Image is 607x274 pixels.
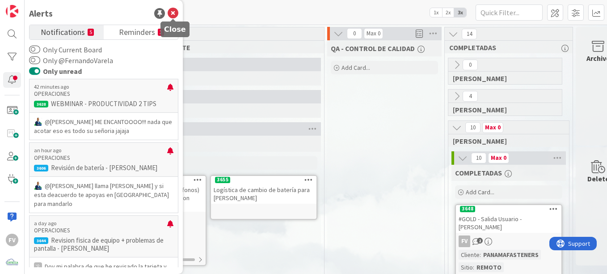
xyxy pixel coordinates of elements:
[481,250,541,260] div: PANAMAFASTENERS
[29,55,113,66] label: Only @FernandoVarela
[471,153,486,163] span: 10
[463,91,478,102] span: 4
[476,4,543,21] input: Quick Filter...
[480,250,481,260] span: :
[34,227,167,235] p: OPERACIONES
[211,176,316,184] div: 3655
[367,31,380,36] div: Max 0
[6,257,18,269] img: avatar
[341,64,370,72] span: Add Card...
[462,29,477,39] span: 14
[6,234,18,246] div: FV
[34,220,167,227] p: a day ago
[34,236,173,253] p: Revision fisica de equipo + problemas de pantalla - [PERSON_NAME]
[477,238,483,244] span: 2
[6,5,18,17] img: Visit kanbanzone.com
[456,213,561,233] div: #GOLD - Salida Usuario - [PERSON_NAME]
[347,28,362,39] span: 0
[119,25,155,38] span: Reminders
[29,56,40,65] button: Only @FernandoVarela
[454,8,466,17] span: 3x
[29,45,40,54] button: Only Current Board
[29,7,53,20] div: Alerts
[460,206,475,212] div: 3648
[158,29,164,36] small: 3
[34,147,167,154] p: an hour ago
[34,164,173,172] p: Revisión de batería - [PERSON_NAME]
[29,66,82,77] label: Only unread
[456,205,561,213] div: 3648
[19,1,41,12] span: Support
[456,235,561,247] div: FV
[34,101,48,107] div: 3628
[215,177,230,183] div: 3655
[97,43,313,52] span: TRABAJANDO ACTUALMENTE
[210,175,317,220] a: 3655Logística de cambio de batería para [PERSON_NAME]
[34,117,173,135] p: @[PERSON_NAME]﻿ ME ENCANTOOOO!!! nada que acotar eso es todo su señoria jajaja
[211,184,316,204] div: Logística de cambio de batería para [PERSON_NAME]
[331,44,415,53] span: QA - CONTROL DE CALIDAD
[466,188,494,196] span: Add Card...
[459,235,470,247] div: FV
[463,60,478,70] span: 0
[453,74,551,83] span: GABRIEL
[456,205,561,233] div: 3648#GOLD - Salida Usuario - [PERSON_NAME]
[430,8,442,17] span: 1x
[474,262,504,272] div: REMOTO
[34,181,173,208] p: @[PERSON_NAME]﻿ llama [PERSON_NAME] y si esta deacuerdo te apoyas en [GEOGRAPHIC_DATA] para mandarlo
[164,25,186,34] h5: Close
[34,154,167,162] p: OPERACIONES
[491,156,506,160] div: Max 0
[34,84,167,90] p: 42 minutes ago
[34,237,48,244] div: 3644
[485,125,501,130] div: Max 0
[455,168,502,177] span: COMPLETADAS
[29,79,178,140] a: 42 minutes agoOPERACIONES3628WEBMINAR - PRODUCTIVIDAD 2 TIPSGA@[PERSON_NAME] ME ENCANTOOOO!!! nad...
[442,8,454,17] span: 2x
[34,100,173,108] p: WEBMINAR - PRODUCTIVIDAD 2 TIPS
[473,262,474,272] span: :
[34,165,48,171] div: 3606
[459,250,480,260] div: Cliente
[29,142,178,213] a: an hour agoOPERACIONES3606Revisión de batería - [PERSON_NAME]GA@[PERSON_NAME] llama [PERSON_NAME]...
[29,67,40,76] button: Only unread
[41,25,85,38] span: Notifications
[465,122,481,133] span: 10
[34,118,42,126] img: GA
[453,105,551,114] span: NAVIL
[88,29,94,36] small: 5
[29,44,102,55] label: Only Current Board
[34,90,167,98] p: OPERACIONES
[449,43,561,52] span: COMPLETADAS
[34,182,42,190] img: GA
[211,176,316,204] div: 3655Logística de cambio de batería para [PERSON_NAME]
[459,262,473,272] div: Sitio
[453,137,558,146] span: FERNANDO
